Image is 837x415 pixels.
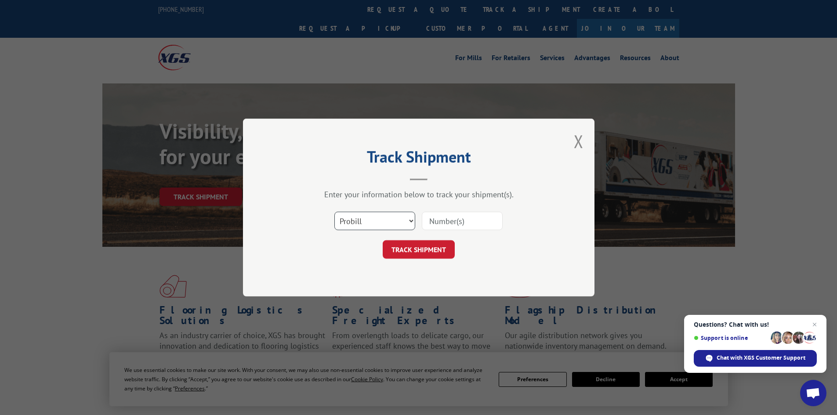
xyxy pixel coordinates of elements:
[800,380,826,406] div: Open chat
[809,319,820,330] span: Close chat
[717,354,805,362] span: Chat with XGS Customer Support
[574,130,583,153] button: Close modal
[694,350,817,367] div: Chat with XGS Customer Support
[694,321,817,328] span: Questions? Chat with us!
[694,335,768,341] span: Support is online
[287,189,551,199] div: Enter your information below to track your shipment(s).
[287,151,551,167] h2: Track Shipment
[422,212,503,230] input: Number(s)
[383,240,455,259] button: TRACK SHIPMENT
